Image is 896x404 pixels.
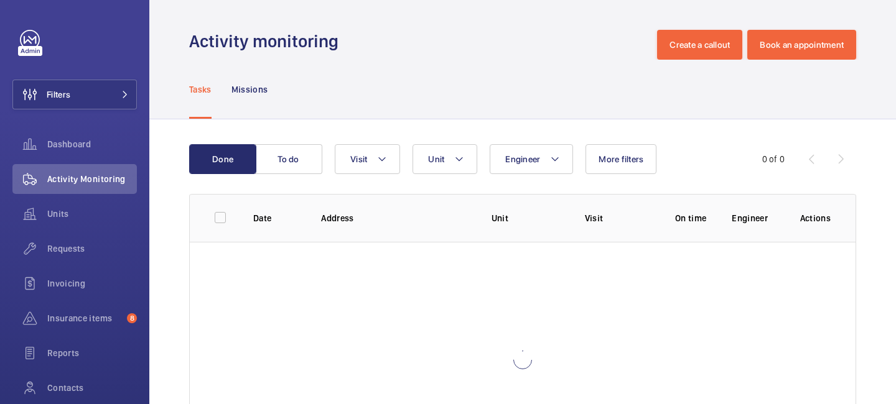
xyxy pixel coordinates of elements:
div: 0 of 0 [762,153,785,165]
button: Unit [413,144,477,174]
span: Requests [47,242,137,255]
span: Engineer [505,154,540,164]
span: More filters [599,154,643,164]
p: Engineer [732,212,780,224]
span: Unit [428,154,444,164]
p: Tasks [189,83,212,96]
p: On time [670,212,712,224]
span: Filters [47,88,70,101]
p: Actions [800,212,831,224]
p: Visit [585,212,650,224]
span: Activity Monitoring [47,173,137,185]
button: Book an appointment [747,30,856,60]
p: Date [253,212,301,224]
span: Insurance items [47,312,122,324]
span: Contacts [47,382,137,394]
p: Missions [231,83,268,96]
span: Units [47,208,137,220]
span: Reports [47,347,137,359]
h1: Activity monitoring [189,30,346,53]
button: Visit [335,144,400,174]
button: Done [189,144,256,174]
button: Engineer [490,144,573,174]
span: 8 [127,313,137,323]
span: Dashboard [47,138,137,150]
span: Invoicing [47,277,137,290]
span: Visit [350,154,367,164]
button: Filters [12,80,137,109]
button: More filters [586,144,656,174]
button: Create a callout [657,30,742,60]
button: To do [255,144,322,174]
p: Address [321,212,471,224]
p: Unit [492,212,565,224]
